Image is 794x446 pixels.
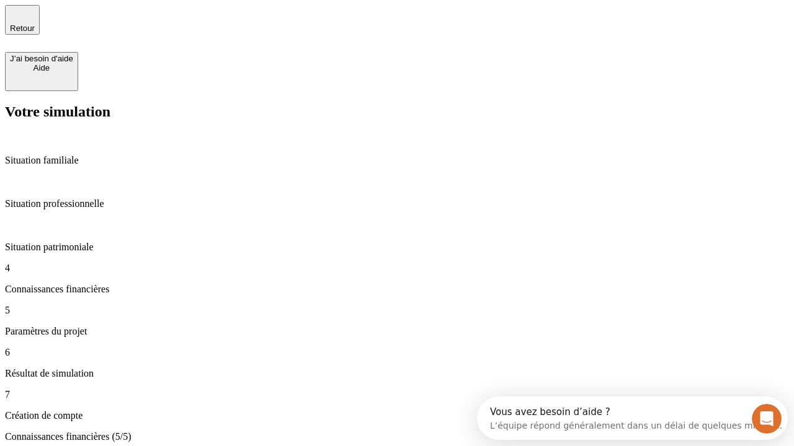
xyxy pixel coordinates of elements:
[5,198,789,209] p: Situation professionnelle
[13,11,305,20] div: Vous avez besoin d’aide ?
[477,396,788,440] iframe: Intercom live chat discovery launcher
[10,24,35,33] span: Retour
[5,305,789,316] p: 5
[5,326,789,337] p: Paramètres du projet
[13,20,305,33] div: L’équipe répond généralement dans un délai de quelques minutes.
[5,5,342,39] div: Ouvrir le Messenger Intercom
[5,284,789,295] p: Connaissances financières
[5,103,789,120] h2: Votre simulation
[5,347,789,358] p: 6
[5,389,789,400] p: 7
[5,431,789,442] p: Connaissances financières (5/5)
[5,5,40,35] button: Retour
[752,404,782,434] iframe: Intercom live chat
[10,54,73,63] div: J’ai besoin d'aide
[5,52,78,91] button: J’ai besoin d'aideAide
[5,368,789,379] p: Résultat de simulation
[5,410,789,421] p: Création de compte
[5,155,789,166] p: Situation familiale
[10,63,73,72] div: Aide
[5,263,789,274] p: 4
[5,242,789,253] p: Situation patrimoniale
